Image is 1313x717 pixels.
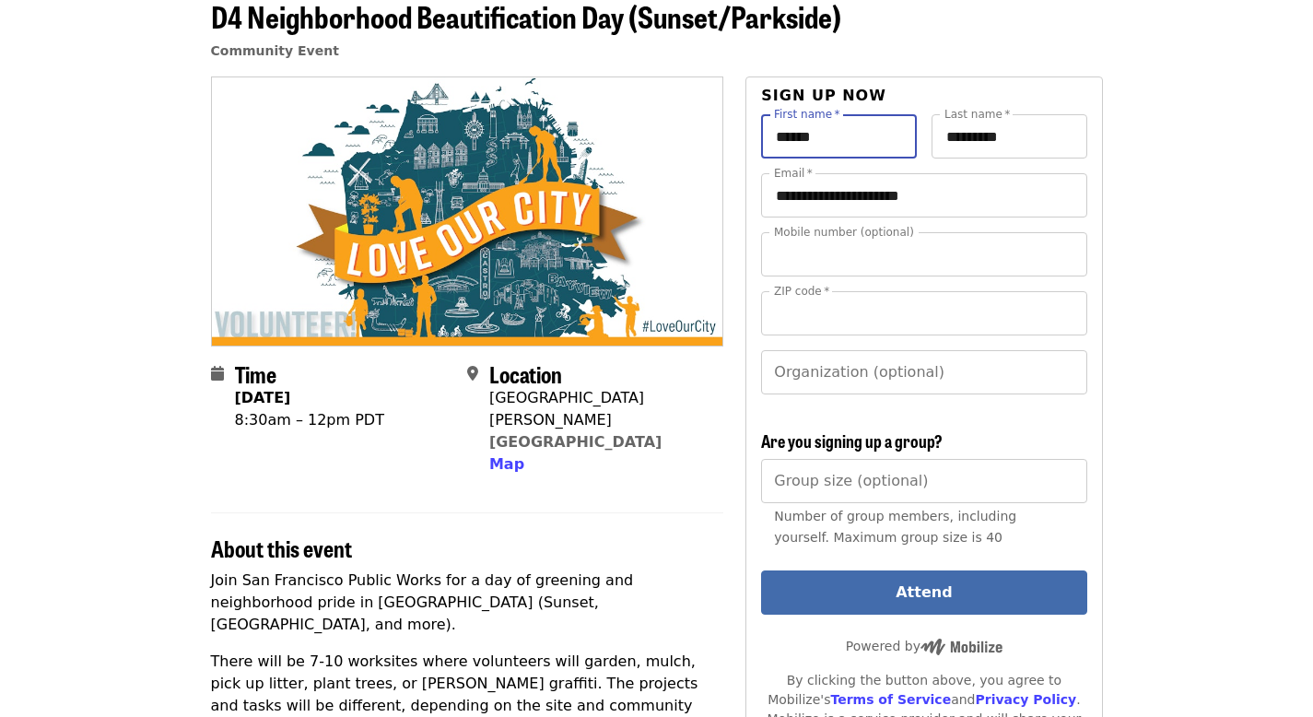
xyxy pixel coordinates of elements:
[761,173,1086,217] input: Email
[235,409,384,431] div: 8:30am – 12pm PDT
[761,429,943,453] span: Are you signing up a group?
[774,227,914,238] label: Mobile number (optional)
[489,358,562,390] span: Location
[489,455,524,473] span: Map
[235,358,276,390] span: Time
[467,365,478,382] i: map-marker-alt icon
[211,365,224,382] i: calendar icon
[761,232,1086,276] input: Mobile number (optional)
[211,532,352,564] span: About this event
[975,692,1076,707] a: Privacy Policy
[212,77,723,345] img: D4 Neighborhood Beautification Day (Sunset/Parkside) organized by SF Public Works
[846,639,1002,653] span: Powered by
[761,459,1086,503] input: [object Object]
[761,350,1086,394] input: Organization (optional)
[235,389,291,406] strong: [DATE]
[774,286,829,297] label: ZIP code
[489,433,662,451] a: [GEOGRAPHIC_DATA]
[774,509,1016,545] span: Number of group members, including yourself. Maximum group size is 40
[489,453,524,476] button: Map
[774,109,840,120] label: First name
[761,114,917,159] input: First name
[211,570,724,636] p: Join San Francisco Public Works for a day of greening and neighborhood pride in [GEOGRAPHIC_DATA]...
[211,43,339,58] a: Community Event
[830,692,951,707] a: Terms of Service
[932,114,1087,159] input: Last name
[920,639,1002,655] img: Powered by Mobilize
[489,387,709,431] div: [GEOGRAPHIC_DATA][PERSON_NAME]
[944,109,1010,120] label: Last name
[761,570,1086,615] button: Attend
[761,291,1086,335] input: ZIP code
[761,87,886,104] span: Sign up now
[774,168,813,179] label: Email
